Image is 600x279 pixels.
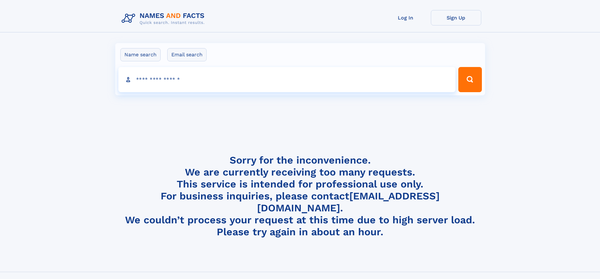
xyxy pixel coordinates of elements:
[257,190,440,214] a: [EMAIL_ADDRESS][DOMAIN_NAME]
[119,10,210,27] img: Logo Names and Facts
[120,48,161,61] label: Name search
[458,67,482,92] button: Search Button
[380,10,431,25] a: Log In
[118,67,456,92] input: search input
[431,10,481,25] a: Sign Up
[167,48,207,61] label: Email search
[119,154,481,238] h4: Sorry for the inconvenience. We are currently receiving too many requests. This service is intend...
